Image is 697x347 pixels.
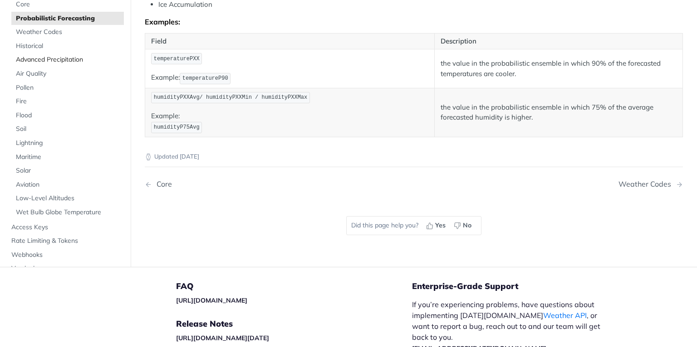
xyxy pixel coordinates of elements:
a: Solar [11,164,124,178]
p: Updated [DATE] [145,152,683,161]
span: Versioning [11,264,122,273]
a: Weather Codes [11,25,124,39]
span: Yes [435,221,446,230]
span: Aviation [16,180,122,189]
a: Fire [11,95,124,108]
span: Probabilistic Forecasting [16,14,122,23]
p: Example: [151,111,428,134]
span: Solar [16,166,122,175]
a: Air Quality [11,67,124,81]
span: temperaturePXX [154,56,200,62]
span: humidityP75Avg [154,124,200,130]
span: Soil [16,125,122,134]
a: Flood [11,108,124,122]
span: Low-Level Altitudes [16,194,122,203]
div: Weather Codes [618,180,676,188]
p: the value in the probabilistic ensemble in which 90% of the forecasted temperatures are cooler. [441,58,677,79]
div: Did this page help you? [346,216,481,235]
a: Historical [11,39,124,53]
a: Rate Limiting & Tokens [7,234,124,248]
a: Weather API [543,311,587,320]
p: Example: [151,72,428,85]
nav: Pagination Controls [145,171,683,198]
a: Previous Page: Core [145,180,375,188]
p: the value in the probabilistic ensemble in which 75% of the average forecasted humidity is higher. [441,102,677,123]
p: Description [441,36,677,47]
a: Pollen [11,81,124,94]
div: Examples: [145,17,683,26]
span: No [463,221,471,230]
span: Webhooks [11,250,122,259]
a: Advanced Precipitation [11,53,124,67]
span: Flood [16,111,122,120]
span: Access Keys [11,222,122,231]
button: No [451,219,476,232]
span: humidityPXXAvg/ humidityPXXMin / humidityPXXMax [154,94,307,101]
span: Wet Bulb Globe Temperature [16,208,122,217]
a: [URL][DOMAIN_NAME] [176,296,247,304]
p: Field [151,36,428,47]
span: Maritime [16,152,122,161]
a: Aviation [11,178,124,191]
div: Core [152,180,172,188]
a: Access Keys [7,220,124,234]
a: Low-Level Altitudes [11,192,124,205]
a: [URL][DOMAIN_NAME][DATE] [176,334,269,342]
span: temperatureP90 [182,75,228,82]
a: Next Page: Weather Codes [618,180,683,188]
span: Lightning [16,139,122,148]
a: Versioning [7,262,124,275]
span: Air Quality [16,69,122,78]
span: Rate Limiting & Tokens [11,236,122,246]
span: Pollen [16,83,122,92]
h5: Enterprise-Grade Support [412,281,624,292]
a: Wet Bulb Globe Temperature [11,206,124,219]
span: Advanced Precipitation [16,55,122,64]
button: Yes [423,219,451,232]
span: Weather Codes [16,28,122,37]
span: Historical [16,41,122,50]
h5: Release Notes [176,318,412,329]
a: Probabilistic Forecasting [11,11,124,25]
a: Soil [11,122,124,136]
span: Fire [16,97,122,106]
h5: FAQ [176,281,412,292]
a: Webhooks [7,248,124,261]
a: Lightning [11,136,124,150]
a: Maritime [11,150,124,164]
